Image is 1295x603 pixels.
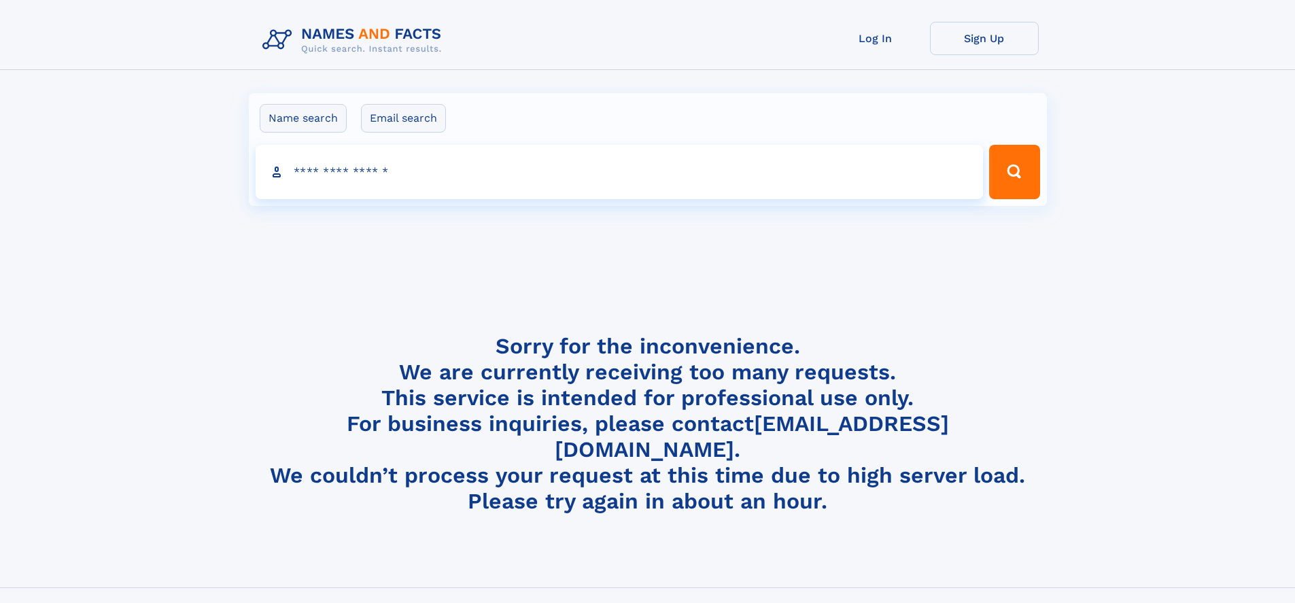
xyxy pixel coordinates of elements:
[361,104,446,133] label: Email search
[257,22,453,58] img: Logo Names and Facts
[256,145,984,199] input: search input
[930,22,1039,55] a: Sign Up
[257,333,1039,515] h4: Sorry for the inconvenience. We are currently receiving too many requests. This service is intend...
[989,145,1039,199] button: Search Button
[821,22,930,55] a: Log In
[555,411,949,462] a: [EMAIL_ADDRESS][DOMAIN_NAME]
[260,104,347,133] label: Name search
